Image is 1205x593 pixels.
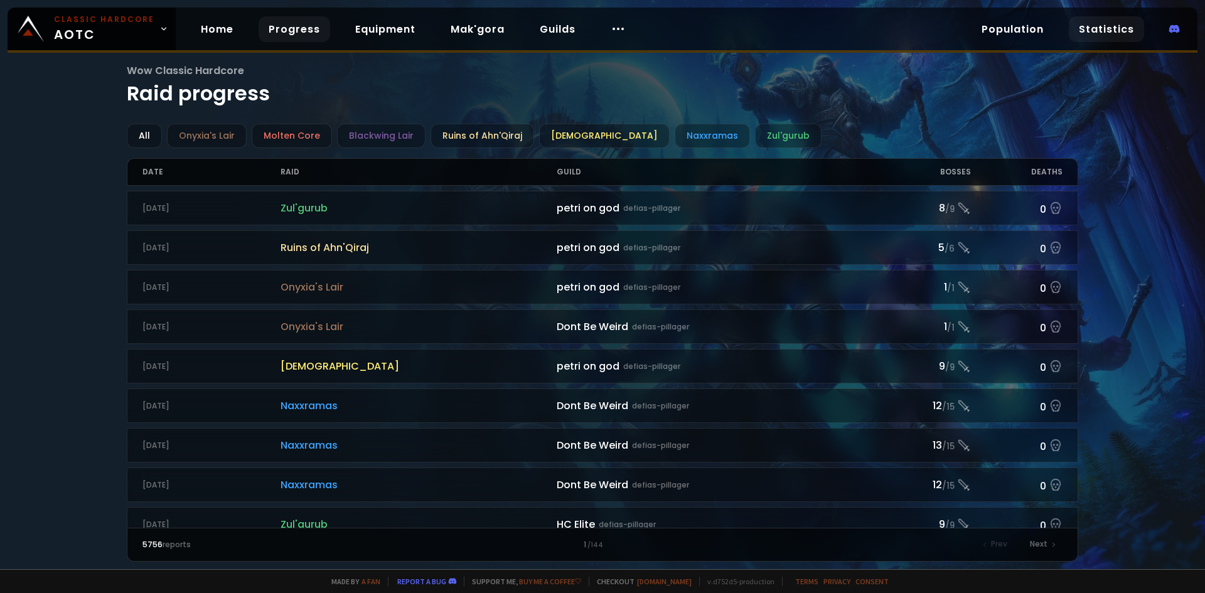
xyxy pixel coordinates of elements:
div: 12 [879,398,971,414]
a: Population [972,16,1054,42]
div: Deaths [971,159,1063,185]
a: [DATE]Onyxia's LairDont Be Weirddefias-pillager1/10 [127,309,1079,344]
a: a fan [361,577,380,586]
a: Mak'gora [441,16,515,42]
span: Onyxia's Lair [281,279,557,295]
div: Date [142,159,281,185]
div: petri on god [557,358,879,374]
small: defias-pillager [632,321,689,333]
small: / 15 [942,480,955,493]
a: [DATE]NaxxramasDont Be Weirddefias-pillager12/150 [127,388,1079,423]
span: Onyxia's Lair [281,319,557,334]
div: Molten Core [252,124,332,148]
small: / 144 [587,540,603,550]
a: Home [191,16,244,42]
span: Ruins of Ahn'Qiraj [281,240,557,255]
small: / 6 [945,243,955,255]
small: / 1 [947,282,955,295]
div: 0 [971,397,1063,415]
div: Onyxia's Lair [167,124,247,148]
div: petri on god [557,279,879,295]
div: Dont Be Weird [557,319,879,334]
a: [DATE]NaxxramasDont Be Weirddefias-pillager12/150 [127,467,1079,502]
div: [DATE] [142,440,281,451]
h1: Raid progress [127,63,1079,109]
a: Report a bug [397,577,446,586]
div: 0 [971,436,1063,454]
span: Zul'gurub [281,516,557,532]
div: 0 [971,238,1063,257]
a: Terms [795,577,818,586]
span: Wow Classic Hardcore [127,63,1079,78]
div: [DATE] [142,400,281,412]
a: [DATE]Zul'gurubHC Elitedefias-pillager9/90 [127,507,1079,542]
div: 0 [971,318,1063,336]
div: 8 [879,200,971,216]
div: petri on god [557,200,879,216]
div: 9 [879,516,971,532]
div: 12 [879,477,971,493]
div: [DATE] [142,282,281,293]
small: defias-pillager [599,519,656,530]
small: defias-pillager [623,242,680,254]
div: Naxxramas [675,124,750,148]
span: Checkout [589,577,692,586]
small: / 9 [945,520,955,532]
div: 0 [971,515,1063,533]
a: Statistics [1069,16,1144,42]
div: 9 [879,358,971,374]
a: [DOMAIN_NAME] [637,577,692,586]
span: 5756 [142,539,163,550]
div: Blackwing Lair [337,124,426,148]
small: defias-pillager [632,440,689,451]
span: [DEMOGRAPHIC_DATA] [281,358,557,374]
small: defias-pillager [632,400,689,412]
div: [DATE] [142,361,281,372]
a: [DATE]Onyxia's Lairpetri on goddefias-pillager1/10 [127,270,1079,304]
a: Privacy [823,577,850,586]
a: [DATE][DEMOGRAPHIC_DATA]petri on goddefias-pillager9/90 [127,349,1079,383]
div: 0 [971,199,1063,217]
a: Consent [855,577,889,586]
div: [DATE] [142,321,281,333]
div: 1 [879,319,971,334]
div: Dont Be Weird [557,437,879,453]
small: Classic Hardcore [54,14,154,25]
div: Dont Be Weird [557,398,879,414]
small: / 15 [942,441,955,453]
div: 0 [971,357,1063,375]
div: Raid [281,159,557,185]
div: [DATE] [142,519,281,530]
div: [DATE] [142,479,281,491]
div: HC Elite [557,516,879,532]
small: defias-pillager [632,479,689,491]
a: Equipment [345,16,426,42]
div: 5 [879,240,971,255]
div: [DATE] [142,203,281,214]
div: Next [1022,536,1063,553]
div: 13 [879,437,971,453]
div: 0 [971,278,1063,296]
div: Ruins of Ahn'Qiraj [431,124,534,148]
span: Zul'gurub [281,200,557,216]
small: defias-pillager [623,361,680,372]
a: [DATE]Ruins of Ahn'Qirajpetri on goddefias-pillager5/60 [127,230,1079,265]
span: AOTC [54,14,154,44]
div: Prev [976,536,1015,553]
a: Guilds [530,16,586,42]
span: Naxxramas [281,477,557,493]
a: [DATE]Zul'gurubpetri on goddefias-pillager8/90 [127,191,1079,225]
small: / 9 [945,361,955,374]
div: Zul'gurub [755,124,822,148]
div: reports [142,539,373,550]
small: / 9 [945,203,955,216]
a: Classic HardcoreAOTC [8,8,176,50]
a: [DATE]NaxxramasDont Be Weirddefias-pillager13/150 [127,428,1079,462]
div: Bosses [879,159,971,185]
a: Buy me a coffee [519,577,581,586]
div: All [127,124,162,148]
span: Made by [324,577,380,586]
small: defias-pillager [623,282,680,293]
div: Dont Be Weird [557,477,879,493]
span: Naxxramas [281,398,557,414]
